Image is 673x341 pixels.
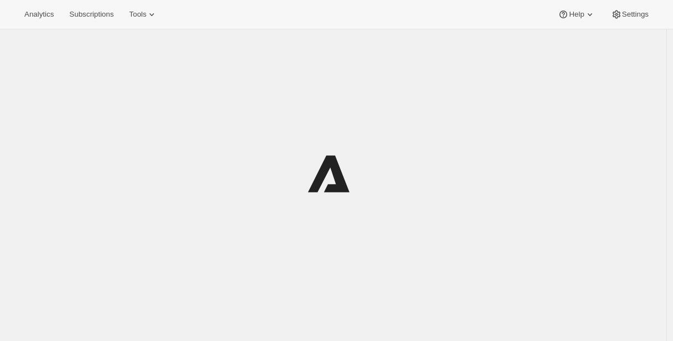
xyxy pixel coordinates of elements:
span: Subscriptions [69,10,114,19]
span: Help [569,10,584,19]
button: Settings [604,7,655,22]
span: Analytics [24,10,54,19]
span: Settings [622,10,649,19]
button: Help [551,7,602,22]
button: Tools [122,7,164,22]
button: Analytics [18,7,60,22]
span: Tools [129,10,146,19]
button: Subscriptions [63,7,120,22]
